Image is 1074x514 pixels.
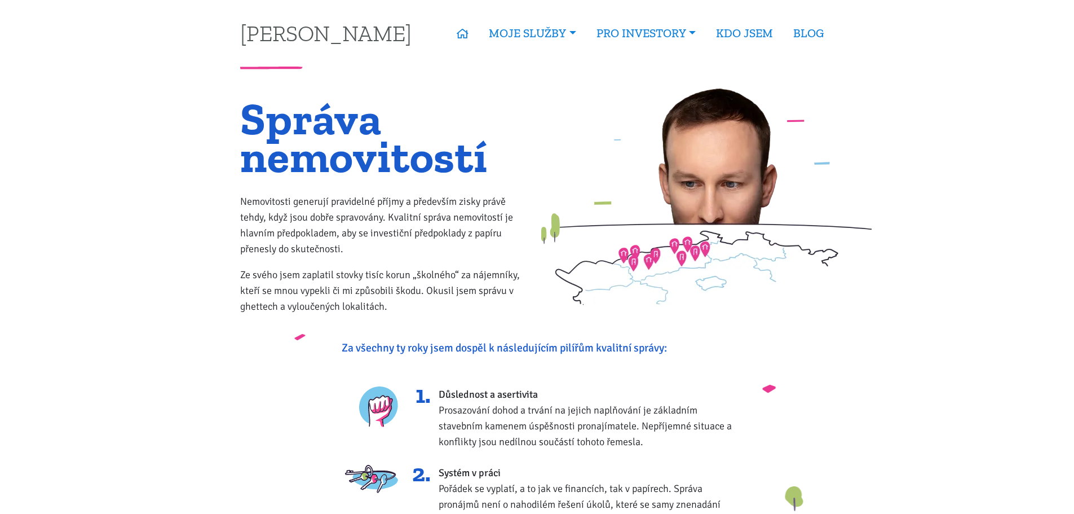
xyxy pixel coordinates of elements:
[783,20,834,46] a: BLOG
[439,467,501,479] strong: Systém v práci
[240,194,529,257] p: Nemovitosti generují pravidelné příjmy a především zisky právě tehdy, když jsou dobře spravovány....
[439,386,740,450] div: Prosazování dohod a trvání na jejich naplňování je základním stavebním kamenem úspěšnosti pronají...
[240,22,412,44] a: [PERSON_NAME]
[586,20,706,46] a: PRO INVESTORY
[439,388,538,401] strong: Důslednost a asertivita
[408,465,431,481] span: 2.
[342,340,732,356] p: Za všechny ty roky jsem dospěl k následujícím pilířům kvalitní správy:
[706,20,783,46] a: KDO JSEM
[240,100,529,175] h1: Správa nemovitostí
[408,386,431,402] span: 1.
[479,20,586,46] a: MOJE SLUŽBY
[240,267,529,314] p: Ze svého jsem zaplatil stovky tisíc korun „školného“ za nájemníky, kteří se mnou vypekli či mi zp...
